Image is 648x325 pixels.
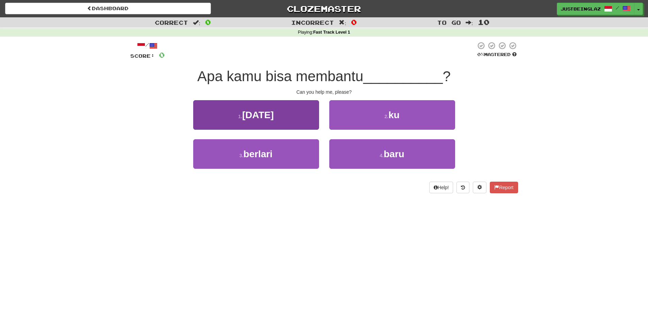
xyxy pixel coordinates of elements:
[339,20,346,25] span: :
[477,52,484,57] span: 0 %
[244,149,273,159] span: berlari
[490,182,518,193] button: Report
[384,114,388,119] small: 2 .
[155,19,188,26] span: Correct
[130,41,165,50] div: /
[466,20,473,25] span: :
[313,30,350,35] strong: Fast Track Level 1
[205,18,211,26] span: 0
[242,110,274,120] span: [DATE]
[388,110,400,120] span: ku
[363,68,443,84] span: __________
[443,68,451,84] span: ?
[384,149,404,159] span: baru
[329,139,455,169] button: 4.baru
[351,18,357,26] span: 0
[557,3,634,15] a: justbeinglaz /
[193,139,319,169] button: 3.berlari
[476,52,518,58] div: Mastered
[291,19,334,26] span: Incorrect
[197,68,363,84] span: Apa kamu bisa membantu
[380,153,384,158] small: 4 .
[456,182,469,193] button: Round history (alt+y)
[193,100,319,130] button: 1.[DATE]
[437,19,461,26] span: To go
[221,3,427,15] a: Clozemaster
[561,6,601,12] span: justbeinglaz
[616,5,619,10] span: /
[478,18,489,26] span: 10
[159,51,165,59] span: 0
[429,182,453,193] button: Help!
[238,114,242,119] small: 1 .
[130,53,155,59] span: Score:
[193,20,200,25] span: :
[239,153,244,158] small: 3 .
[5,3,211,14] a: Dashboard
[329,100,455,130] button: 2.ku
[130,89,518,95] div: Can you help me, please?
